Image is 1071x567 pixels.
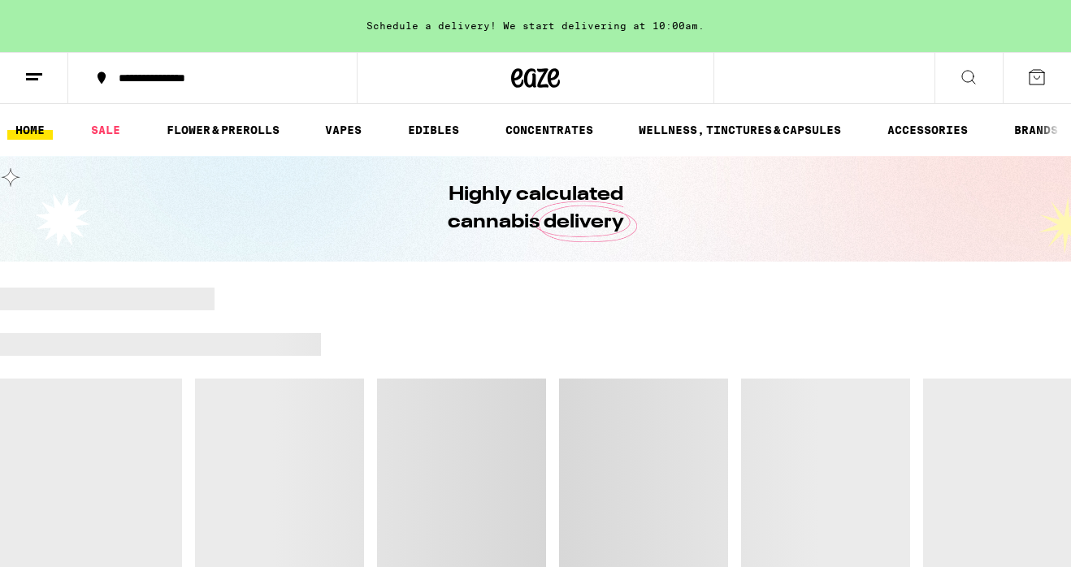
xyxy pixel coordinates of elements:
button: BRANDS [1006,120,1066,140]
a: VAPES [317,120,370,140]
a: HOME [7,120,53,140]
a: WELLNESS, TINCTURES & CAPSULES [631,120,849,140]
a: FLOWER & PREROLLS [158,120,288,140]
a: SALE [83,120,128,140]
h1: Highly calculated cannabis delivery [401,181,670,236]
a: CONCENTRATES [497,120,601,140]
a: EDIBLES [400,120,467,140]
a: ACCESSORIES [879,120,976,140]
